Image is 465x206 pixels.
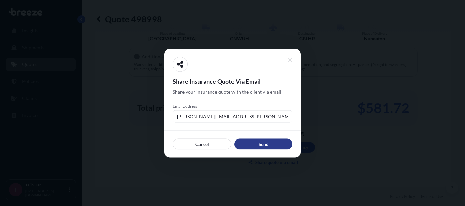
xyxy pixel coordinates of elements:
[259,141,268,147] p: Send
[173,77,292,85] span: Share Insurance Quote Via Email
[173,103,292,109] span: Email address
[234,138,292,149] button: Send
[173,88,282,95] span: Share your insurance quote with the client via email
[173,138,231,149] button: Cancel
[195,141,209,147] p: Cancel
[173,110,292,122] input: example@gmail.com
